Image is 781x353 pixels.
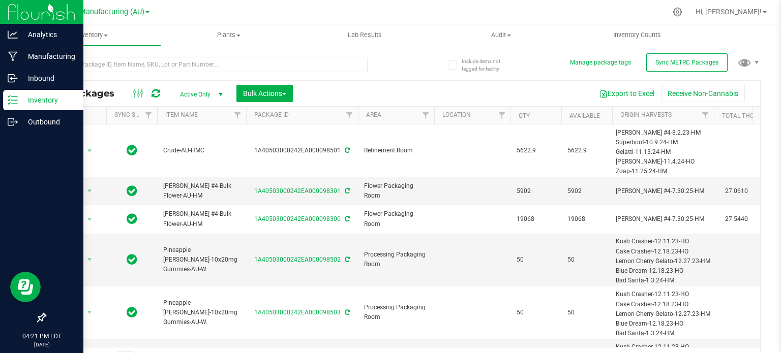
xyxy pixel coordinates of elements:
span: In Sync [127,305,137,319]
span: 19068 [567,214,606,224]
inline-svg: Analytics [8,29,18,40]
div: Blue Dream-12.18.23-HO [616,266,711,276]
span: Inventory [24,30,161,40]
div: Cake Crasher-12.18.23-HO [616,247,711,256]
a: Filter [417,107,434,124]
span: Sync from Compliance System [343,187,350,195]
div: Lemon Cherry Gelato-12.27.23-HM [616,256,711,266]
p: Manufacturing [18,50,79,62]
span: All Packages [53,88,125,99]
a: 1A40503000242EA000098503 [254,309,341,316]
span: Processing Packaging Room [364,303,428,322]
div: Kush Crasher-12.11.23-HO [616,290,711,299]
a: Qty [519,112,530,119]
span: 50 [567,308,606,317]
span: Sync METRC Packages [655,59,718,66]
button: Bulk Actions [236,85,293,102]
a: Filter [494,107,510,124]
div: Blue Dream-12.18.23-HO [616,319,711,329]
p: Analytics [18,28,79,41]
a: Item Name [165,111,198,118]
span: Sync from Compliance System [343,147,350,154]
span: Stash Manufacturing (AU) [58,8,144,16]
div: Cake Crasher-12.18.23-HO [616,300,711,309]
div: Zoap-11.25.24-HM [616,167,711,176]
div: Gelatti-11.13.24-HM [616,147,711,157]
a: Origin Harvests [620,111,672,118]
a: Area [366,111,381,118]
span: Pineapple [PERSON_NAME]-10x20mg Gummies-AU-W. [163,298,240,328]
div: [PERSON_NAME] #4-8.2.23-HM [616,128,711,138]
span: 50 [517,308,555,317]
a: Filter [140,107,157,124]
a: Total THC% [722,112,759,119]
span: Hi, [PERSON_NAME]! [696,8,762,16]
span: 5622.9 [517,146,555,155]
div: [PERSON_NAME] #4-7.30.25-HM [616,186,711,196]
a: Inventory [24,24,161,46]
a: Audit [433,24,569,46]
a: Available [569,112,600,119]
p: Outbound [18,116,79,128]
inline-svg: Outbound [8,117,18,127]
span: In Sync [127,184,137,198]
div: 1A40503000242EA000098501 [245,146,359,155]
span: Bulk Actions [243,89,286,98]
span: Lab Results [334,30,396,40]
span: select [83,252,96,267]
span: 50 [567,255,606,265]
span: Audit [433,30,568,40]
span: 5902 [517,186,555,196]
span: Flower Packaging Room [364,209,428,229]
a: 1A40503000242EA000098301 [254,187,341,195]
a: Location [442,111,471,118]
div: Superboof-10.9.24-HM [616,138,711,147]
button: Sync METRC Packages [646,53,728,72]
button: Manage package tags [570,58,631,67]
span: 19068 [517,214,555,224]
p: Inbound [18,72,79,84]
inline-svg: Inbound [8,73,18,83]
span: Include items not tagged for facility [462,57,513,73]
inline-svg: Manufacturing [8,51,18,61]
iframe: Resource center [10,272,41,302]
span: Processing Packaging Room [364,250,428,269]
inline-svg: Inventory [8,95,18,105]
span: 50 [517,255,555,265]
a: Filter [341,107,358,124]
input: Search Package ID, Item Name, SKU, Lot or Part Number... [45,57,368,72]
span: select [83,305,96,319]
span: Flower Packaging Room [364,181,428,201]
div: Manage settings [671,7,684,17]
button: Receive Non-Cannabis [661,85,745,102]
span: [PERSON_NAME] #4-Bulk Flower-AU-HM [163,209,240,229]
p: 04:21 PM EDT [5,332,79,341]
div: [PERSON_NAME]-11.4.24-HO [616,157,711,167]
span: Pineapple [PERSON_NAME]-10x20mg Gummies-AU-W. [163,245,240,275]
span: 5902 [567,186,606,196]
a: Filter [229,107,246,124]
span: In Sync [127,212,137,226]
a: Filter [697,107,714,124]
a: Plants [161,24,297,46]
span: Plants [161,30,296,40]
a: 1A40503000242EA000098300 [254,215,341,222]
div: Bad Santa-1.3.24-HM [616,329,711,338]
span: In Sync [127,143,137,157]
p: Inventory [18,94,79,106]
button: Export to Excel [593,85,661,102]
div: [PERSON_NAME] #4-7.30.25-HM [616,214,711,224]
span: Sync from Compliance System [343,309,350,316]
a: Inventory Counts [569,24,705,46]
span: select [83,212,96,227]
span: [PERSON_NAME] #4-Bulk Flower-AU-HM [163,181,240,201]
span: Inventory Counts [599,30,675,40]
a: Sync Status [114,111,154,118]
div: Kush Crasher-12.11.23-HO [616,237,711,246]
span: 27.5440 [720,212,753,227]
span: 5622.9 [567,146,606,155]
a: Package ID [254,111,289,118]
span: In Sync [127,252,137,267]
div: Lemon Cherry Gelato-12.27.23-HM [616,309,711,319]
span: Sync from Compliance System [343,215,350,222]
